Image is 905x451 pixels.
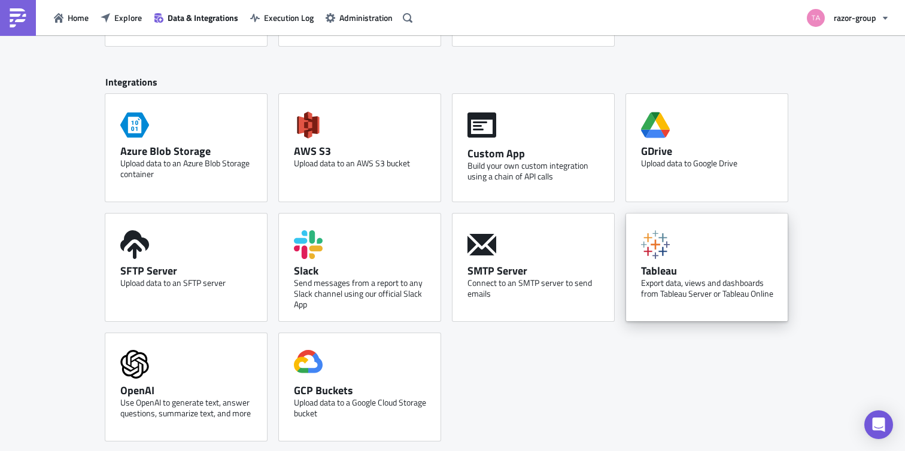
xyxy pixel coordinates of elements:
[48,8,95,27] button: Home
[105,76,800,95] div: Integrations
[641,158,779,169] div: Upload data to Google Drive
[641,278,779,299] div: Export data, views and dashboards from Tableau Server or Tableau Online
[467,147,605,160] div: Custom App
[114,11,142,24] span: Explore
[320,8,399,27] button: Administration
[120,144,258,158] div: Azure Blob Storage
[120,158,258,179] div: Upload data to an Azure Blob Storage container
[264,11,314,24] span: Execution Log
[8,8,28,28] img: PushMetrics
[95,8,148,27] button: Explore
[467,160,605,182] div: Build your own custom integration using a chain of API calls
[467,278,605,299] div: Connect to an SMTP server to send emails
[806,8,826,28] img: Avatar
[244,8,320,27] button: Execution Log
[120,106,149,144] span: Azure Storage Blob
[168,11,238,24] span: Data & Integrations
[864,410,893,439] div: Open Intercom Messenger
[120,264,258,278] div: SFTP Server
[294,383,432,397] div: GCP Buckets
[467,264,605,278] div: SMTP Server
[294,264,432,278] div: Slack
[120,383,258,397] div: OpenAI
[294,144,432,158] div: AWS S3
[120,278,258,288] div: Upload data to an SFTP server
[294,397,432,419] div: Upload data to a Google Cloud Storage bucket
[339,11,393,24] span: Administration
[641,144,779,158] div: GDrive
[294,158,432,169] div: Upload data to an AWS S3 bucket
[294,278,432,310] div: Send messages from a report to any Slack channel using our official Slack App
[834,11,876,24] span: razor-group
[800,5,896,31] button: razor-group
[68,11,89,24] span: Home
[148,8,244,27] button: Data & Integrations
[120,397,258,419] div: Use OpenAI to generate text, answer questions, summarize text, and more
[641,264,779,278] div: Tableau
